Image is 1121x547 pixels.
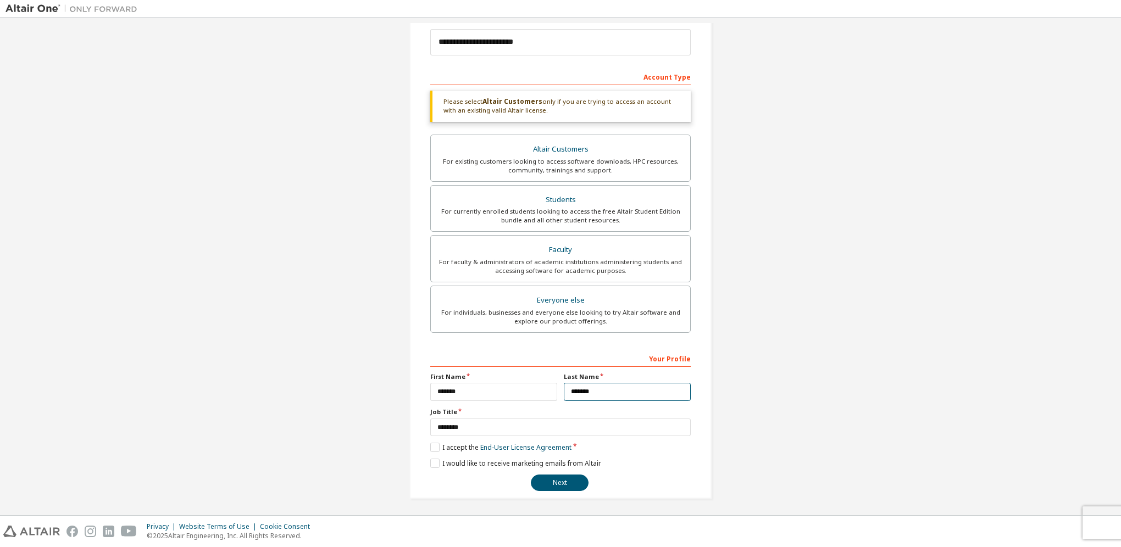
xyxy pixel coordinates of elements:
[437,157,684,175] div: For existing customers looking to access software downloads, HPC resources, community, trainings ...
[437,308,684,326] div: For individuals, businesses and everyone else looking to try Altair software and explore our prod...
[430,372,557,381] label: First Name
[437,258,684,275] div: For faculty & administrators of academic institutions administering students and accessing softwa...
[430,68,691,85] div: Account Type
[430,91,691,122] div: Please select only if you are trying to access an account with an existing valid Altair license.
[564,372,691,381] label: Last Name
[121,526,137,537] img: youtube.svg
[5,3,143,14] img: Altair One
[66,526,78,537] img: facebook.svg
[260,522,317,531] div: Cookie Consent
[3,526,60,537] img: altair_logo.svg
[437,207,684,225] div: For currently enrolled students looking to access the free Altair Student Edition bundle and all ...
[147,531,317,540] p: © 2025 Altair Engineering, Inc. All Rights Reserved.
[430,349,691,367] div: Your Profile
[480,443,571,452] a: End-User License Agreement
[430,408,691,416] label: Job Title
[147,522,179,531] div: Privacy
[437,192,684,208] div: Students
[437,242,684,258] div: Faculty
[482,97,542,106] b: Altair Customers
[437,142,684,157] div: Altair Customers
[437,293,684,308] div: Everyone else
[179,522,260,531] div: Website Terms of Use
[103,526,114,537] img: linkedin.svg
[85,526,96,537] img: instagram.svg
[430,459,601,468] label: I would like to receive marketing emails from Altair
[430,443,571,452] label: I accept the
[531,475,589,491] button: Next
